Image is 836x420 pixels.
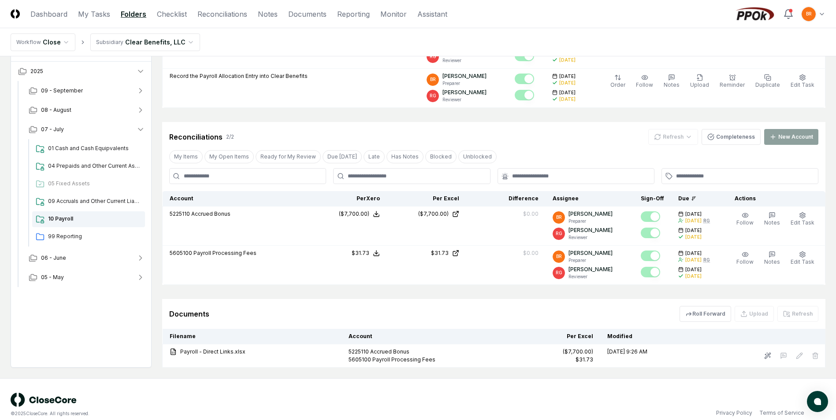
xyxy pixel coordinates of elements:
[78,9,110,19] a: My Tasks
[576,356,593,364] div: $31.73
[170,210,190,217] span: 5225110
[703,217,710,224] div: RG
[556,253,562,260] span: BR
[41,106,71,114] span: 08 - August
[764,258,780,265] span: Notes
[387,191,466,206] th: Per Excel
[48,197,141,205] span: 09 Accruals and Other Current Liabilities
[791,219,814,226] span: Edit Task
[791,81,814,88] span: Edit Task
[364,150,385,163] button: Late
[442,57,487,64] p: Reviewer
[568,226,613,234] p: [PERSON_NAME]
[718,72,747,91] button: Reminder
[288,9,327,19] a: Documents
[22,268,152,287] button: 05 - May
[193,250,256,256] span: Payroll Processing Fees
[22,139,152,248] div: 07 - July
[789,249,816,268] button: Edit Task
[339,210,369,218] div: ($7,700.00)
[600,329,697,344] th: Modified
[442,72,487,80] p: [PERSON_NAME]
[442,96,487,103] p: Reviewer
[685,211,702,217] span: [DATE]
[664,81,680,88] span: Notes
[352,249,369,257] div: $31.73
[458,150,497,163] button: Unblocked
[466,191,546,206] th: Difference
[170,250,192,256] span: 5605100
[568,249,613,257] p: [PERSON_NAME]
[48,180,141,188] span: 05 Fixed Assets
[191,210,230,217] span: Accrued Bonus
[308,191,387,206] th: Per Xero
[48,162,141,170] span: 04 Prepaids and Other Current Assets
[609,72,627,91] button: Order
[685,266,702,273] span: [DATE]
[11,410,418,417] div: © 2025 CloseCore. All rights reserved.
[430,92,436,99] span: RG
[32,229,145,245] a: 99 Reporting
[636,81,653,88] span: Follow
[600,344,697,368] td: [DATE] 9:26 AM
[121,9,146,19] a: Folders
[754,72,782,91] button: Duplicate
[163,329,342,344] th: Filename
[48,232,141,240] span: 99 Reporting
[425,150,457,163] button: Blocked
[735,249,755,268] button: Follow
[680,306,731,322] button: Roll Forward
[734,7,776,21] img: PPOk logo
[22,248,152,268] button: 06 - June
[48,215,141,223] span: 10 Payroll
[685,257,702,263] div: [DATE]
[323,150,362,163] button: Due Today
[515,90,534,100] button: Mark complete
[559,96,576,103] div: [DATE]
[22,81,152,100] button: 09 - September
[349,356,514,364] div: 5605100 Payroll Processing Fees
[690,81,709,88] span: Upload
[568,265,613,273] p: [PERSON_NAME]
[685,234,702,240] div: [DATE]
[736,258,754,265] span: Follow
[521,329,600,344] th: Per Excel
[170,72,308,80] p: Record the Payroll Allocation Entry into Clear Benefits
[685,273,702,280] div: [DATE]
[22,120,152,139] button: 07 - July
[204,150,254,163] button: My Open Items
[11,9,20,18] img: Logo
[641,228,660,238] button: Mark complete
[634,72,655,91] button: Follow
[702,129,761,145] button: Completeness
[546,191,634,206] th: Assignee
[759,409,804,417] a: Terms of Service
[16,38,41,46] div: Workflow
[720,81,745,88] span: Reminder
[197,9,247,19] a: Reconciliations
[170,348,334,356] a: Payroll - Direct Links.xlsx
[789,72,816,91] button: Edit Task
[339,210,380,218] button: ($7,700.00)
[157,9,187,19] a: Checklist
[342,329,521,344] th: Account
[728,195,818,203] div: Actions
[32,141,145,157] a: 01 Cash and Cash Equipvalents
[716,409,752,417] a: Privacy Policy
[764,219,780,226] span: Notes
[568,218,613,225] p: Preparer
[762,249,782,268] button: Notes
[685,227,702,234] span: [DATE]
[559,89,576,96] span: [DATE]
[41,87,83,95] span: 09 - September
[430,53,436,60] span: RG
[386,150,424,163] button: Has Notes
[258,9,278,19] a: Notes
[568,234,613,241] p: Reviewer
[523,249,539,257] div: $0.00
[806,11,812,17] span: BR
[559,57,576,63] div: [DATE]
[41,273,64,281] span: 05 - May
[568,210,613,218] p: [PERSON_NAME]
[352,249,380,257] button: $31.73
